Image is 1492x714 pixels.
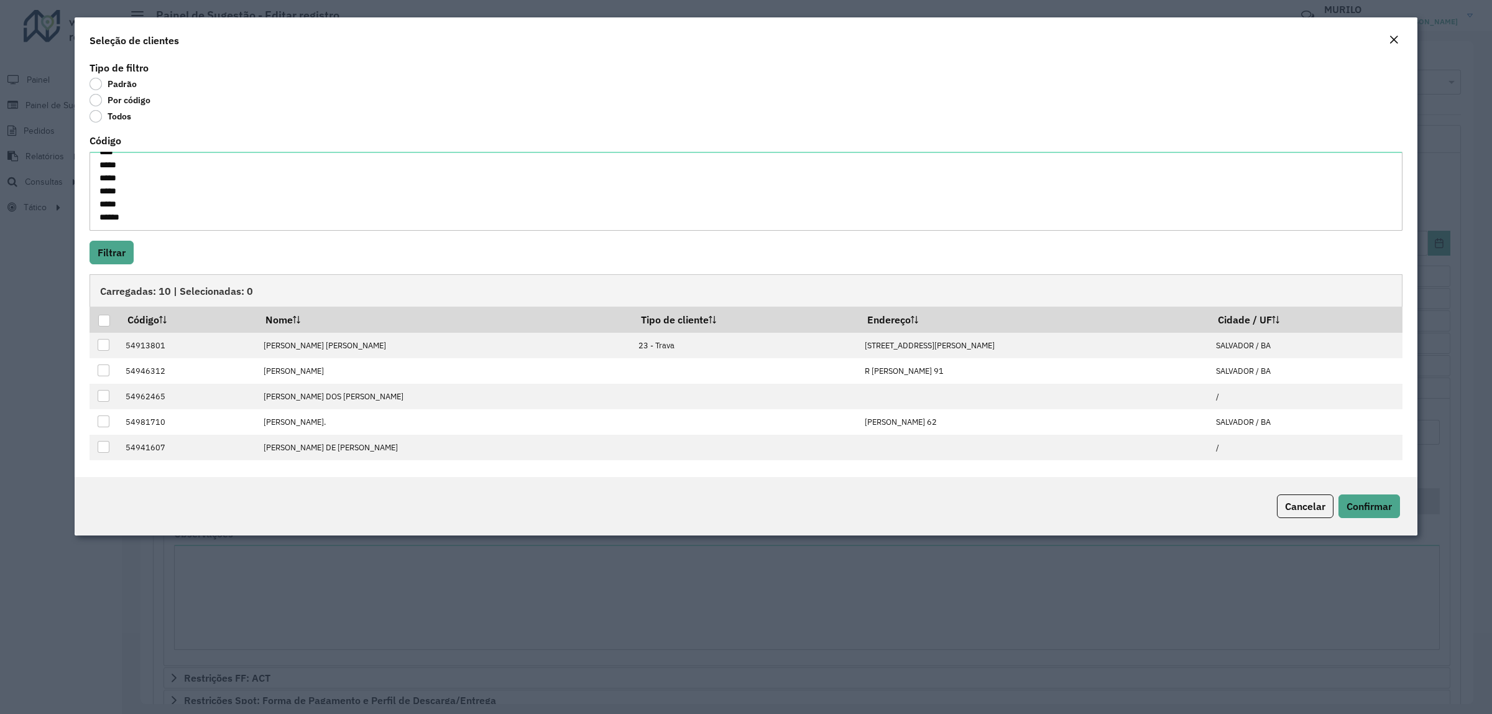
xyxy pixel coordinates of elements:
td: 54981710 [119,409,257,435]
td: SALVADOR / BA [1209,409,1402,435]
label: Tipo de filtro [90,60,149,75]
button: Confirmar [1338,494,1400,518]
div: Carregadas: 10 | Selecionadas: 0 [90,274,1402,307]
em: Fechar [1389,35,1399,45]
th: Nome [257,307,632,333]
td: [PERSON_NAME] DA SI [257,460,632,486]
label: Todos [90,110,131,123]
button: Close [1385,32,1402,49]
td: SALVADOR / BA [1209,358,1402,384]
th: Tipo de cliente [632,307,859,333]
td: 54907298 [119,460,257,486]
button: Cancelar [1277,494,1333,518]
td: [PERSON_NAME] DOS [PERSON_NAME] [257,384,632,409]
td: [STREET_ADDRESS][PERSON_NAME] [859,333,1209,358]
td: 54913801 [119,333,257,358]
label: Padrão [90,78,137,90]
button: Filtrar [90,241,134,264]
td: 23 - Trava [632,333,859,358]
td: / [1209,435,1402,460]
td: AV Beira Mar 255 [859,460,1209,486]
label: Por código [90,94,150,106]
th: Cidade / UF [1209,307,1402,333]
label: Código [90,133,121,148]
span: Confirmar [1347,500,1392,512]
td: / [1209,384,1402,409]
td: 54941607 [119,435,257,460]
th: Endereço [859,307,1209,333]
td: 54946312 [119,358,257,384]
td: [PERSON_NAME]. [257,409,632,435]
td: [PERSON_NAME] [PERSON_NAME] [257,333,632,358]
td: 54962465 [119,384,257,409]
th: Código [119,307,257,333]
td: SALVADOR / BA [1209,333,1402,358]
h4: Seleção de clientes [90,33,179,48]
td: [PERSON_NAME] 62 [859,409,1209,435]
td: SALVADOR / BA [1209,460,1402,486]
span: Cancelar [1285,500,1325,512]
td: [PERSON_NAME] [257,358,632,384]
td: [PERSON_NAME] DE [PERSON_NAME] [257,435,632,460]
td: R [PERSON_NAME] 91 [859,358,1209,384]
